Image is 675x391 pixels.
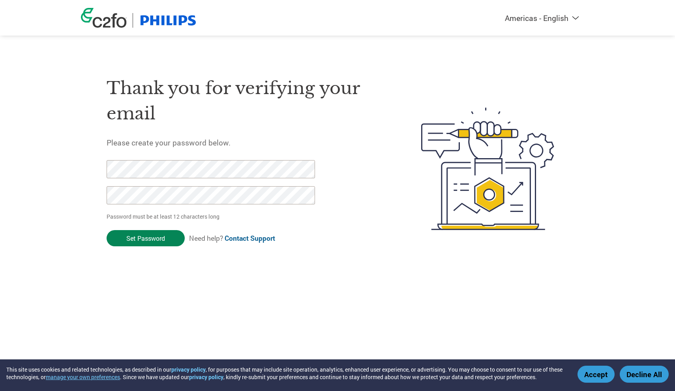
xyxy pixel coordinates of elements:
[139,13,197,28] img: Philips
[171,366,206,373] a: privacy policy
[225,234,275,243] a: Contact Support
[189,234,275,243] span: Need help?
[46,373,120,381] button: manage your own preferences
[189,373,223,381] a: privacy policy
[6,366,566,381] div: This site uses cookies and related technologies, as described in our , for purposes that may incl...
[107,230,185,246] input: Set Password
[107,212,317,221] p: Password must be at least 12 characters long
[407,64,569,274] img: create-password
[107,138,384,147] h5: Please create your password below.
[620,366,669,383] button: Decline All
[577,366,615,383] button: Accept
[81,8,127,28] img: c2fo logo
[107,76,384,127] h1: Thank you for verifying your email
